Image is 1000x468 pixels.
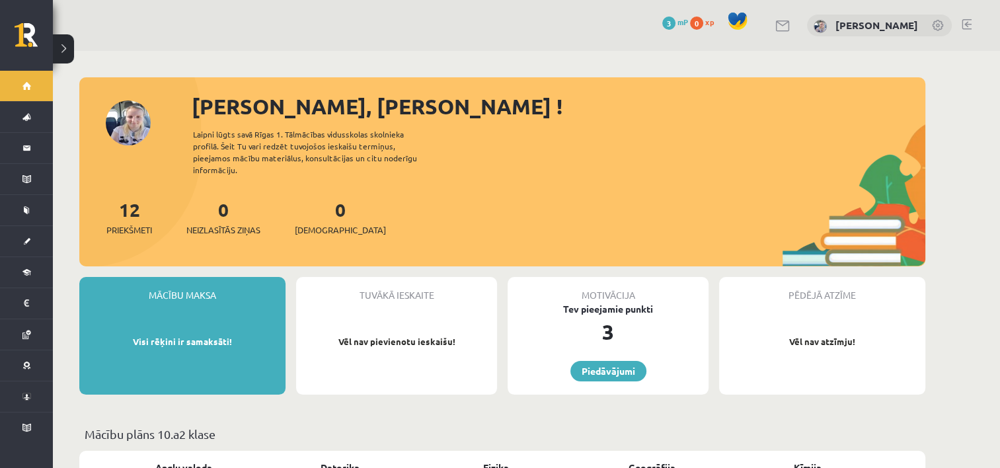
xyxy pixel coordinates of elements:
[295,198,386,237] a: 0[DEMOGRAPHIC_DATA]
[106,223,152,237] span: Priekšmeti
[690,17,703,30] span: 0
[690,17,720,27] a: 0 xp
[303,335,490,348] p: Vēl nav pievienotu ieskaišu!
[677,17,688,27] span: mP
[814,20,827,33] img: Kristīne Vītola
[15,23,53,56] a: Rīgas 1. Tālmācības vidusskola
[296,277,497,302] div: Tuvākā ieskaite
[570,361,646,381] a: Piedāvājumi
[192,91,925,122] div: [PERSON_NAME], [PERSON_NAME] !
[186,198,260,237] a: 0Neizlasītās ziņas
[86,335,279,348] p: Visi rēķini ir samaksāti!
[508,316,709,348] div: 3
[79,277,286,302] div: Mācību maksa
[662,17,688,27] a: 3 mP
[726,335,919,348] p: Vēl nav atzīmju!
[295,223,386,237] span: [DEMOGRAPHIC_DATA]
[508,277,709,302] div: Motivācija
[835,19,918,32] a: [PERSON_NAME]
[662,17,675,30] span: 3
[186,223,260,237] span: Neizlasītās ziņas
[85,425,920,443] p: Mācību plāns 10.a2 klase
[719,277,925,302] div: Pēdējā atzīme
[193,128,440,176] div: Laipni lūgts savā Rīgas 1. Tālmācības vidusskolas skolnieka profilā. Šeit Tu vari redzēt tuvojošo...
[106,198,152,237] a: 12Priekšmeti
[705,17,714,27] span: xp
[508,302,709,316] div: Tev pieejamie punkti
